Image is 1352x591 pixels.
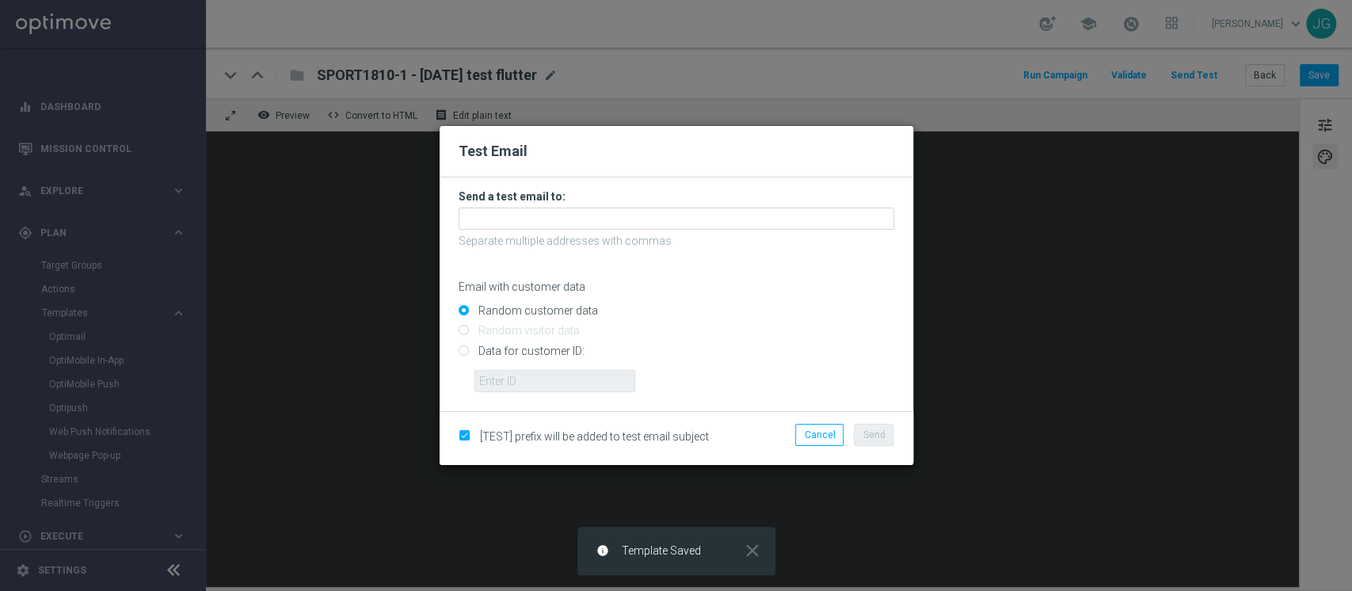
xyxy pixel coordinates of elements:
button: Cancel [795,424,844,446]
h2: Test Email [459,142,894,161]
input: Enter ID [474,370,635,392]
i: info [596,544,609,557]
p: Email with customer data [459,280,894,294]
button: close [741,544,763,557]
span: [TEST] prefix will be added to test email subject [480,430,709,443]
button: Send [854,424,893,446]
label: Random customer data [474,303,598,318]
span: Template Saved [622,544,701,558]
span: Send [863,429,885,440]
i: close [742,540,763,561]
p: Separate multiple addresses with commas [459,234,894,248]
h3: Send a test email to: [459,189,894,204]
